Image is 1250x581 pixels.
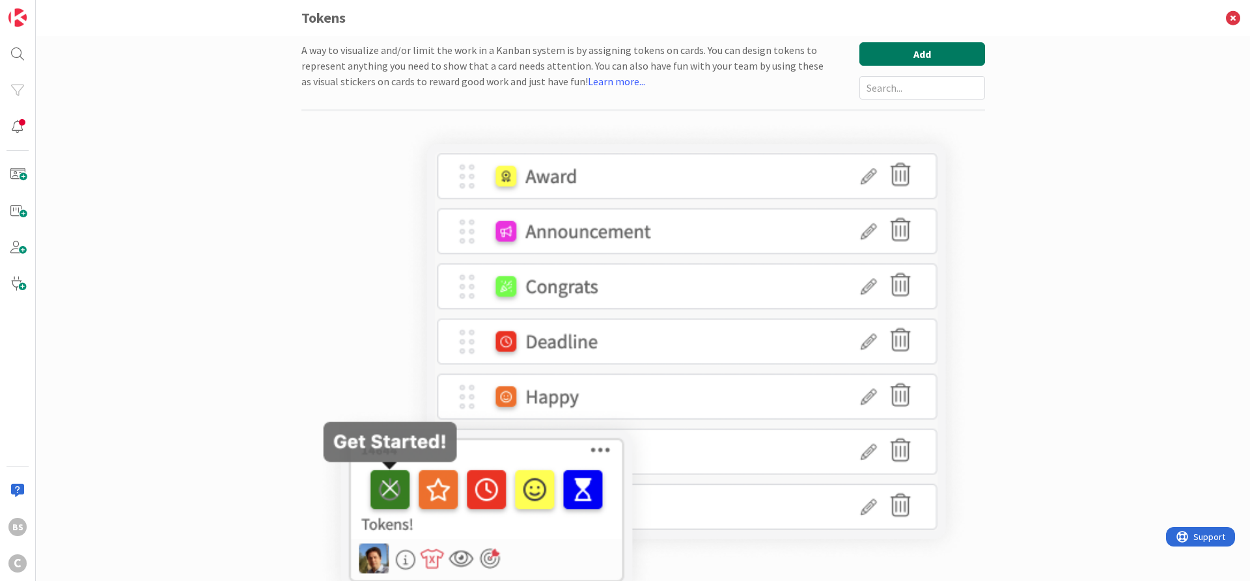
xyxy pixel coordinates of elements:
input: Search... [859,76,985,100]
img: Visit kanbanzone.com [8,8,27,27]
button: Add [859,42,985,66]
div: BS [8,518,27,536]
div: C [8,554,27,573]
a: Learn more... [588,75,645,88]
span: Support [27,2,59,18]
p: A way to visualize and/or limit the work in a Kanban system is by assigning tokens on cards. You ... [301,42,833,100]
